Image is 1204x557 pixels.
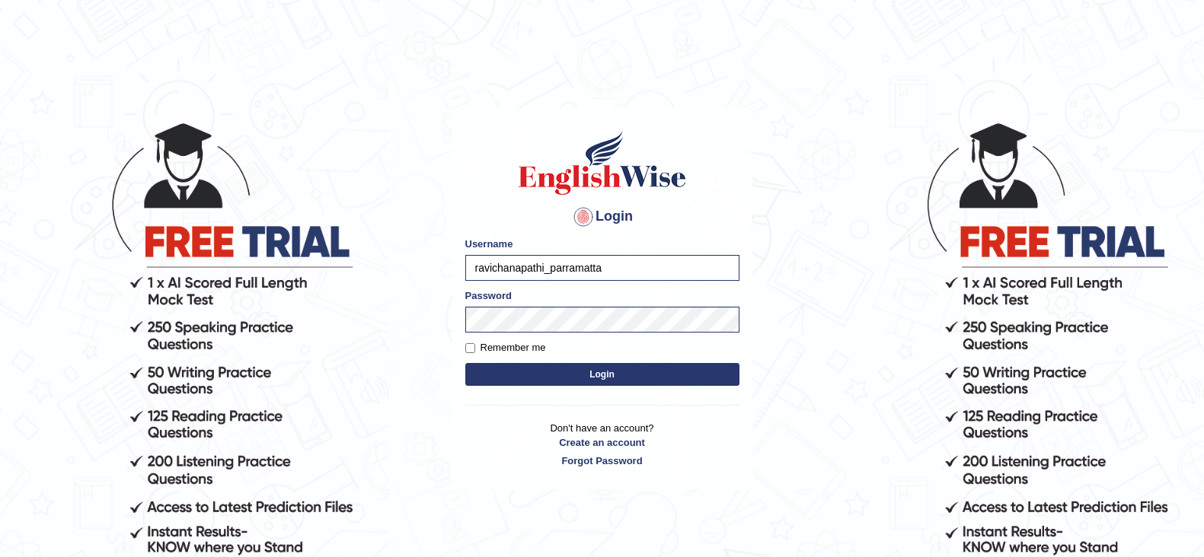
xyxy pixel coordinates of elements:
a: Forgot Password [465,454,739,468]
p: Don't have an account? [465,421,739,468]
img: Logo of English Wise sign in for intelligent practice with AI [516,129,689,197]
label: Remember me [465,340,546,355]
label: Username [465,237,513,251]
input: Remember me [465,343,475,353]
label: Password [465,288,512,303]
a: Create an account [465,435,739,450]
button: Login [465,363,739,386]
h4: Login [465,205,739,229]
